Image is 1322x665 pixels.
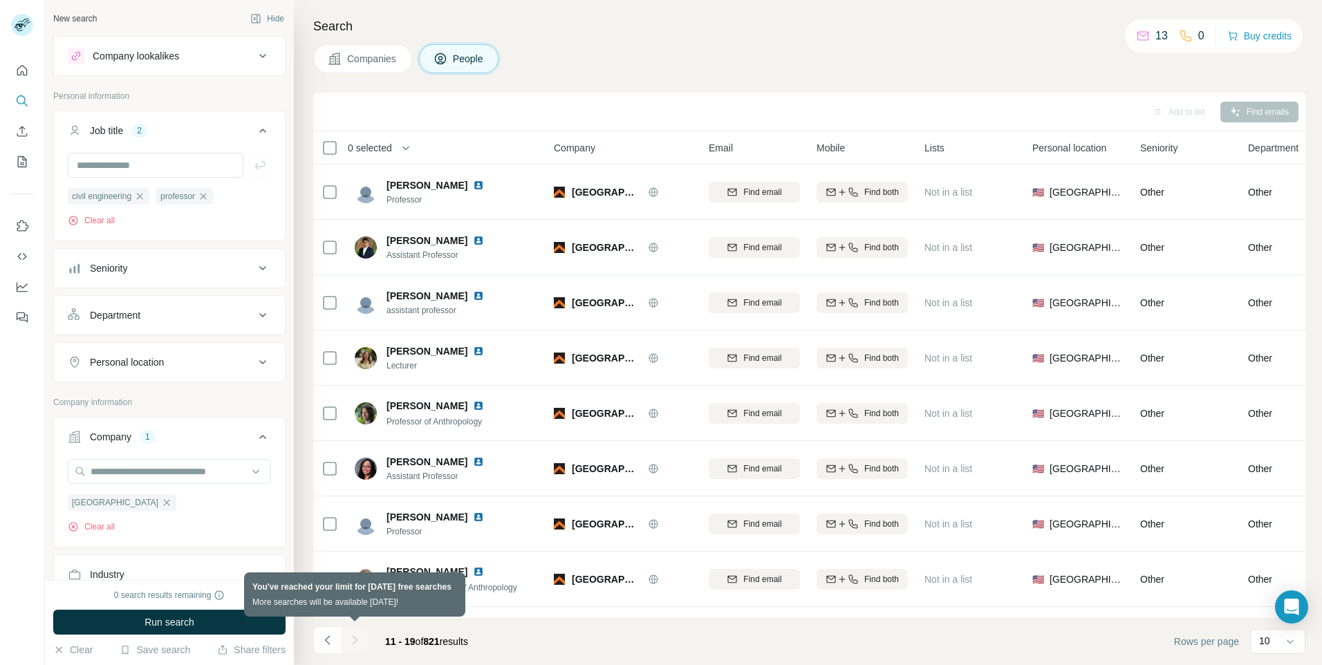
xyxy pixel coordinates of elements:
span: Find both [864,518,899,530]
img: Logo of Princeton University [554,297,565,308]
div: 1 [140,431,156,443]
img: Logo of Princeton University [554,518,565,530]
span: Other [1248,572,1272,586]
span: [GEOGRAPHIC_DATA] [72,496,158,509]
span: Not in a list [924,187,972,198]
button: Find both [817,458,908,479]
span: [GEOGRAPHIC_DATA] [572,351,641,365]
img: Avatar [355,236,377,259]
button: Find both [817,514,908,534]
span: 821 [423,636,439,647]
span: Find email [743,241,781,254]
span: assistant professor [387,304,501,317]
button: My lists [11,149,33,174]
span: Other [1140,187,1164,198]
span: [PERSON_NAME] [387,234,467,247]
img: Logo of Princeton University [554,408,565,419]
span: Run search [145,615,194,629]
button: Buy credits [1227,26,1292,46]
button: Clear all [68,214,115,227]
span: Mobile [817,141,845,155]
button: Share filters [217,643,286,657]
span: [GEOGRAPHIC_DATA] [572,517,641,531]
img: LinkedIn logo [473,512,484,523]
span: Companies [347,52,398,66]
div: Industry [90,568,124,581]
span: Find both [864,462,899,475]
span: Lecturer [387,359,501,372]
span: Other [1248,406,1272,420]
button: Company1 [54,420,285,459]
span: [GEOGRAPHIC_DATA] [572,185,641,199]
div: Department [90,308,140,322]
img: Avatar [355,402,377,424]
button: Feedback [11,305,33,330]
button: Find email [709,237,800,258]
span: Professor Emeritus of Anthropology [387,583,517,592]
span: Find both [864,407,899,420]
span: [GEOGRAPHIC_DATA] [572,406,641,420]
span: Find both [864,186,899,198]
span: 🇺🇸 [1032,351,1044,365]
span: [PERSON_NAME] [387,455,467,469]
img: Logo of Princeton University [554,353,565,364]
span: Find email [743,297,781,309]
span: Other [1140,574,1164,585]
span: Professor [387,194,501,206]
button: Enrich CSV [11,119,33,144]
button: Quick start [11,58,33,83]
span: of [416,636,424,647]
button: Navigate to previous page [313,626,341,654]
div: 0 search results remaining [114,589,225,601]
span: Seniority [1140,141,1177,155]
span: [GEOGRAPHIC_DATA] [572,296,641,310]
span: Lists [924,141,944,155]
img: Avatar [355,568,377,590]
span: Other [1140,353,1164,364]
div: 2 [131,124,147,137]
button: Find both [817,348,908,368]
span: [GEOGRAPHIC_DATA] [1050,572,1124,586]
span: Other [1248,351,1272,365]
span: professor [160,190,195,203]
div: Open Intercom Messenger [1275,590,1308,624]
button: Hide [241,8,294,29]
span: [GEOGRAPHIC_DATA] [572,462,641,476]
div: Company [90,430,131,444]
button: Find both [817,182,908,203]
span: Personal location [1032,141,1106,155]
span: Not in a list [924,408,972,419]
span: 🇺🇸 [1032,572,1044,586]
p: Company information [53,396,286,409]
span: [PERSON_NAME] [387,344,467,358]
div: Personal location [90,355,164,369]
img: Avatar [355,458,377,480]
button: Find email [709,348,800,368]
button: Industry [54,558,285,591]
button: Clear [53,643,93,657]
span: [GEOGRAPHIC_DATA] [1050,351,1124,365]
button: Find email [709,514,800,534]
div: Job title [90,124,123,138]
span: Other [1140,297,1164,308]
span: [PERSON_NAME] [387,178,467,192]
span: 🇺🇸 [1032,517,1044,531]
img: LinkedIn logo [473,456,484,467]
img: Logo of Princeton University [554,242,565,253]
img: Logo of Princeton University [554,463,565,474]
button: Job title2 [54,114,285,153]
button: Use Surfe on LinkedIn [11,214,33,238]
span: Department [1248,141,1298,155]
span: People [453,52,485,66]
span: [GEOGRAPHIC_DATA] [1050,517,1124,531]
img: LinkedIn logo [473,346,484,357]
span: Other [1248,517,1272,531]
span: 🇺🇸 [1032,406,1044,420]
div: Seniority [90,261,127,275]
span: Not in a list [924,242,972,253]
span: Not in a list [924,353,972,364]
button: Find email [709,403,800,424]
span: [GEOGRAPHIC_DATA] [572,241,641,254]
span: 11 - 19 [385,636,416,647]
button: Run search [53,610,286,635]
